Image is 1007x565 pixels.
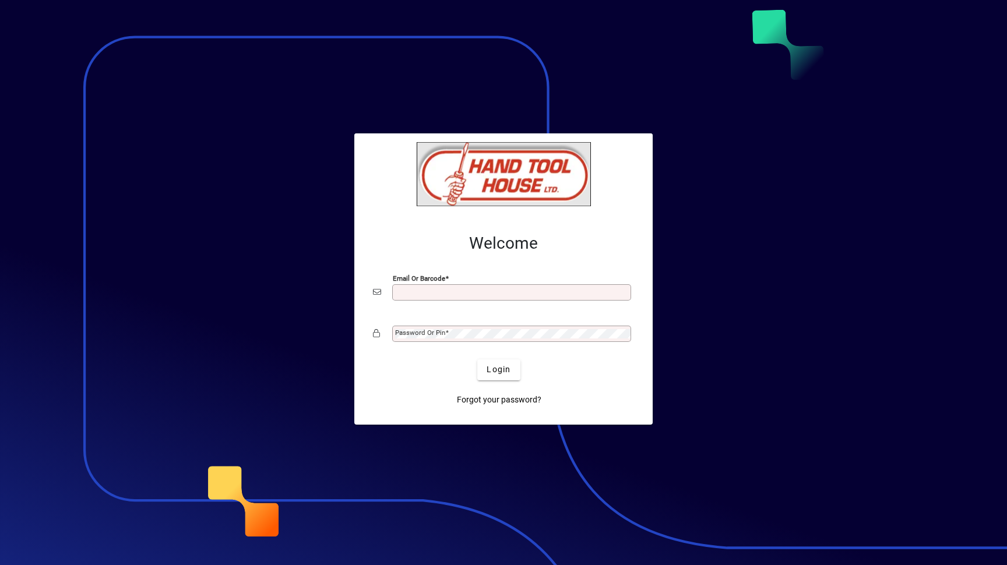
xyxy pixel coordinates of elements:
span: Login [487,363,510,376]
a: Forgot your password? [452,390,546,411]
span: Forgot your password? [457,394,541,406]
mat-label: Password or Pin [395,329,445,337]
button: Login [477,359,520,380]
h2: Welcome [373,234,634,253]
mat-label: Email or Barcode [393,274,445,282]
